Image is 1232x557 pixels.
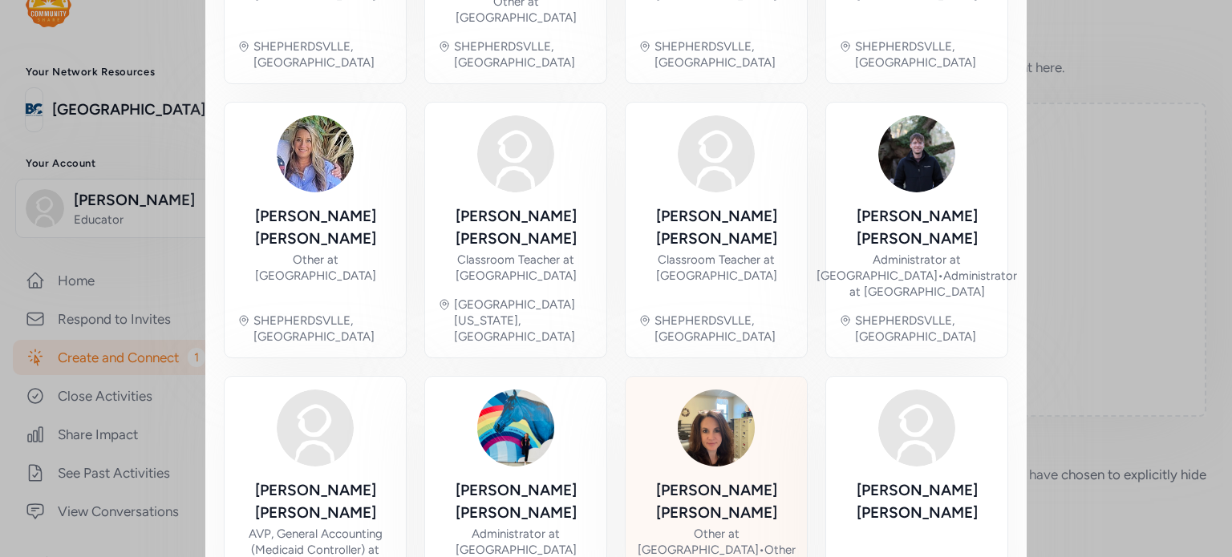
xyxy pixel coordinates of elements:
[438,252,594,284] div: Classroom Teacher at [GEOGRAPHIC_DATA]
[855,313,995,345] div: SHEPHERDSVLLE, [GEOGRAPHIC_DATA]
[477,389,554,466] img: Avatar
[638,205,794,250] div: [PERSON_NAME] [PERSON_NAME]
[678,389,755,466] img: Avatar
[237,205,393,250] div: [PERSON_NAME] [PERSON_NAME]
[277,115,354,192] img: Avatar
[654,313,794,345] div: SHEPHERDSVLLE, [GEOGRAPHIC_DATA]
[454,297,594,345] div: [GEOGRAPHIC_DATA][US_STATE], [GEOGRAPHIC_DATA]
[277,389,354,466] img: Avatar
[654,38,794,71] div: SHEPHERDSVLLE, [GEOGRAPHIC_DATA]
[817,252,1017,300] div: Administrator at [GEOGRAPHIC_DATA] Administrator at [GEOGRAPHIC_DATA]
[817,205,1017,250] div: [PERSON_NAME] [PERSON_NAME]
[438,479,594,524] div: [PERSON_NAME] [PERSON_NAME]
[253,313,393,345] div: SHEPHERDSVLLE, [GEOGRAPHIC_DATA]
[678,115,755,192] img: Avatar
[638,252,794,284] div: Classroom Teacher at [GEOGRAPHIC_DATA]
[438,205,594,250] div: [PERSON_NAME] [PERSON_NAME]
[938,268,943,283] span: •
[237,479,393,524] div: [PERSON_NAME] [PERSON_NAME]
[454,38,594,71] div: SHEPHERDSVLLE, [GEOGRAPHIC_DATA]
[878,115,955,192] img: Avatar
[638,479,796,524] div: [PERSON_NAME] [PERSON_NAME]
[878,389,955,466] img: Avatar
[253,38,393,71] div: SHEPHERDSVLLE, [GEOGRAPHIC_DATA]
[855,38,995,71] div: SHEPHERDSVLLE, [GEOGRAPHIC_DATA]
[759,543,764,557] span: •
[237,252,393,284] div: Other at [GEOGRAPHIC_DATA]
[477,115,554,192] img: Avatar
[839,479,995,524] div: [PERSON_NAME] [PERSON_NAME]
